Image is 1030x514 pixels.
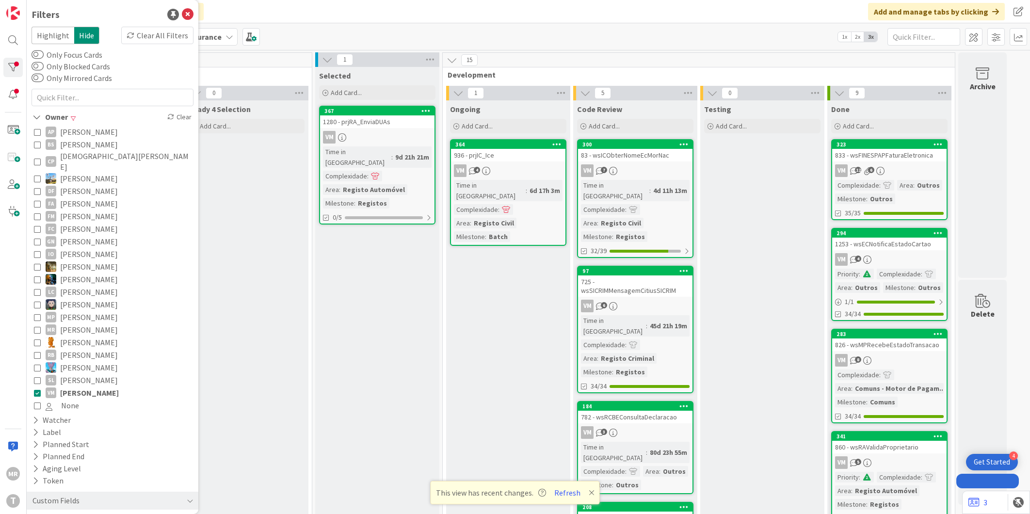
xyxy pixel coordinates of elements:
[32,450,85,463] div: Planned End
[461,54,478,66] span: 15
[454,180,526,201] div: Time in [GEOGRAPHIC_DATA]
[60,197,118,210] span: [PERSON_NAME]
[877,472,921,482] div: Complexidade
[34,151,191,172] button: CP [DEMOGRAPHIC_DATA][PERSON_NAME]
[34,126,191,138] button: AP [PERSON_NAME]
[462,122,493,130] span: Add Card...
[46,387,56,398] div: VM
[61,399,79,412] span: None
[859,472,860,482] span: :
[32,49,102,61] label: Only Focus Cards
[32,475,64,487] div: Token
[46,287,56,297] div: LC
[470,218,471,228] span: :
[34,138,191,151] button: BS [PERSON_NAME]
[832,164,947,177] div: VM
[32,426,62,438] div: Label
[320,115,435,128] div: 1280 - prjRA_EnviaDUAs
[34,349,191,361] button: RB [PERSON_NAME]
[60,210,118,223] span: [PERSON_NAME]
[32,7,60,22] div: Filters
[46,127,56,137] div: AP
[578,426,692,439] div: VM
[324,108,435,114] div: 367
[6,467,20,481] div: MR
[831,139,948,220] a: 323833 - wsFINESPAPFaturaEletronicaVMComplexidade:Area:OutrosMilestone:Outros35/35
[887,28,960,46] input: Quick Filter...
[32,89,193,106] input: Quick Filter...
[34,197,191,210] button: FA [PERSON_NAME]
[340,184,407,195] div: Registo Automóvel
[391,152,393,162] span: :
[46,299,56,310] img: LS
[845,297,854,307] span: 1 / 1
[835,456,848,469] div: VM
[843,122,874,130] span: Add Card...
[581,180,649,201] div: Time in [GEOGRAPHIC_DATA]
[853,485,919,496] div: Registo Automóvel
[581,466,625,477] div: Complexidade
[60,260,118,273] span: [PERSON_NAME]
[450,139,566,246] a: 364936 - prjIC_IceVMTime in [GEOGRAPHIC_DATA]:6d 17h 3mComplexidade:Area:Registo CivilMilestone:B...
[864,32,877,42] span: 3x
[832,149,947,161] div: 833 - wsFINESPAPFaturaEletronica
[625,339,627,350] span: :
[578,411,692,423] div: 782 - wsRCBEConsultaDeclaracao
[866,193,868,204] span: :
[60,126,118,138] span: [PERSON_NAME]
[393,152,432,162] div: 9d 21h 21m
[835,282,851,293] div: Area
[121,27,193,44] div: Clear All Filters
[613,480,641,490] div: Outros
[581,218,597,228] div: Area
[577,139,693,258] a: 30083 - wsICObterNomeEcMorNacVMTime in [GEOGRAPHIC_DATA]:4d 11h 13mComplexidade:Area:Registo Civi...
[581,367,612,377] div: Milestone
[578,402,692,423] div: 184782 - wsRCBEConsultaDeclaracao
[581,480,612,490] div: Milestone
[32,73,44,83] button: Only Mirrored Cards
[60,223,118,235] span: [PERSON_NAME]
[601,302,607,308] span: 6
[974,457,1010,467] div: Get Started
[46,274,56,285] img: JC
[188,104,251,114] span: Ready 4 Selection
[578,503,692,512] div: 208
[643,466,659,477] div: Area
[34,248,191,260] button: IO [PERSON_NAME]
[1009,451,1018,460] div: 4
[581,353,597,364] div: Area
[577,401,693,494] a: 184782 - wsRCBEConsultaDeclaracaoVMTime in [GEOGRAPHIC_DATA]:80d 23h 55mComplexidade:Area:OutrosM...
[589,122,620,130] span: Add Card...
[60,185,118,197] span: [PERSON_NAME]
[34,260,191,273] button: JC [PERSON_NAME]
[845,411,861,421] span: 34/34
[319,106,435,225] a: 3671280 - prjRA_EnviaDUAsVMTime in [GEOGRAPHIC_DATA]:9d 21h 21mComplexidade:Area:Registo Automóve...
[46,173,56,184] img: DG
[581,315,646,337] div: Time in [GEOGRAPHIC_DATA]
[835,180,879,191] div: Complexidade
[897,180,913,191] div: Area
[32,438,90,450] div: Planned Start
[474,167,480,173] span: 4
[60,298,118,311] span: [PERSON_NAME]
[527,185,563,196] div: 6d 17h 3m
[60,172,118,185] span: [PERSON_NAME]
[968,497,987,508] a: 3
[859,269,860,279] span: :
[355,198,389,209] div: Registos
[659,466,660,477] span: :
[612,480,613,490] span: :
[451,140,565,149] div: 364
[34,210,191,223] button: FM [PERSON_NAME]
[855,167,861,173] span: 12
[46,236,56,247] div: GN
[165,111,193,123] div: Clear
[832,330,947,338] div: 283
[34,286,191,298] button: LC [PERSON_NAME]
[46,249,56,259] div: IO
[333,212,342,223] span: 0/5
[832,229,947,238] div: 294
[32,27,74,44] span: Highlight
[591,246,607,256] span: 32/39
[866,397,868,407] span: :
